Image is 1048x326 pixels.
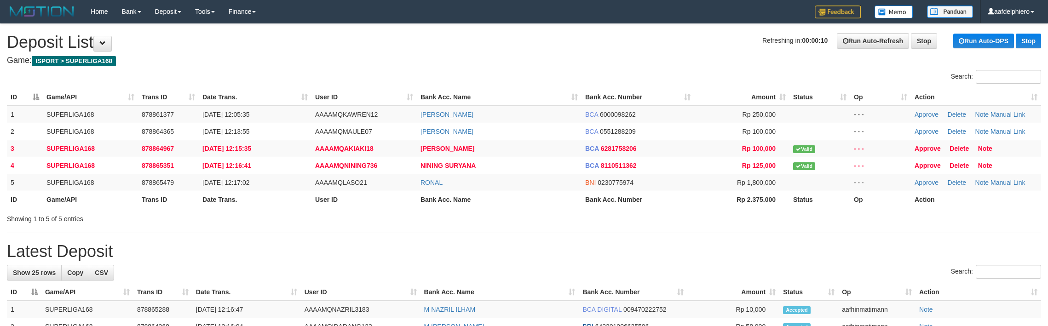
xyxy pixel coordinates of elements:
span: Copy 6000098262 to clipboard [600,111,636,118]
label: Search: [951,265,1041,279]
span: 878861377 [142,111,174,118]
label: Search: [951,70,1041,84]
th: Amount: activate to sort column ascending [687,284,779,301]
span: Rp 250,000 [743,111,776,118]
td: SUPERLIGA168 [41,301,133,318]
td: SUPERLIGA168 [43,106,138,123]
span: BCA [585,128,598,135]
th: Op: activate to sort column ascending [850,89,911,106]
input: Search: [976,265,1041,279]
th: Status: activate to sort column ascending [789,89,850,106]
span: AAAAMQKAWREN12 [315,111,378,118]
a: Run Auto-Refresh [837,33,909,49]
span: Rp 100,000 [743,128,776,135]
th: ID: activate to sort column descending [7,89,43,106]
th: Date Trans.: activate to sort column ascending [192,284,301,301]
th: Bank Acc. Number [582,191,694,208]
h1: Deposit List [7,33,1041,51]
a: Note [978,145,992,152]
a: RONAL [420,179,443,186]
td: 2 [7,123,43,140]
h4: Game: [7,56,1041,65]
span: ISPORT > SUPERLIGA168 [32,56,116,66]
img: Button%20Memo.svg [875,6,913,18]
span: Copy 009470222752 to clipboard [623,306,666,313]
th: Bank Acc. Name: activate to sort column ascending [417,89,582,106]
td: 878865288 [133,301,192,318]
a: Delete [950,162,969,169]
a: Manual Link [990,179,1025,186]
a: Delete [948,128,966,135]
td: 4 [7,157,43,174]
a: Manual Link [990,128,1025,135]
span: BCA DIGITAL [582,306,622,313]
th: ID [7,191,43,208]
th: Date Trans.: activate to sort column ascending [199,89,311,106]
span: AAAAMQMAULE07 [315,128,372,135]
a: Note [978,162,992,169]
span: CSV [95,269,108,276]
td: aafhinmatimann [838,301,916,318]
a: Show 25 rows [7,265,62,280]
td: 3 [7,140,43,157]
a: Stop [911,33,937,49]
span: Valid transaction [793,145,815,153]
span: AAAAMQAKIAKI18 [315,145,374,152]
span: [DATE] 12:16:41 [202,162,251,169]
span: Rp 125,000 [742,162,776,169]
span: BCA [585,111,598,118]
a: Delete [950,145,969,152]
a: Note [975,128,989,135]
span: [DATE] 12:05:35 [202,111,249,118]
a: Approve [915,162,941,169]
span: Accepted [783,306,811,314]
td: - - - [850,174,911,191]
span: Rp 1,800,000 [737,179,776,186]
span: [DATE] 12:15:35 [202,145,251,152]
th: User ID: activate to sort column ascending [311,89,417,106]
td: SUPERLIGA168 [43,157,138,174]
th: User ID: activate to sort column ascending [301,284,420,301]
a: Note [919,306,933,313]
span: Copy 6281758206 to clipboard [601,145,637,152]
a: [PERSON_NAME] [420,145,474,152]
a: Note [975,179,989,186]
h1: Latest Deposit [7,242,1041,261]
a: CSV [89,265,114,280]
th: Game/API: activate to sort column ascending [41,284,133,301]
td: Rp 10,000 [687,301,779,318]
th: Date Trans. [199,191,311,208]
span: BNI [585,179,596,186]
span: Copy [67,269,83,276]
th: Game/API [43,191,138,208]
a: Approve [915,145,941,152]
span: AAAAMQLASO21 [315,179,367,186]
th: Bank Acc. Name: activate to sort column ascending [420,284,579,301]
span: AAAAMQNINING736 [315,162,377,169]
span: Valid transaction [793,162,815,170]
a: Approve [915,179,939,186]
a: Approve [915,111,939,118]
a: M NAZRIL ILHAM [424,306,476,313]
a: Copy [61,265,89,280]
a: [PERSON_NAME] [420,111,473,118]
span: 878865479 [142,179,174,186]
td: - - - [850,106,911,123]
span: Show 25 rows [13,269,56,276]
td: [DATE] 12:16:47 [192,301,301,318]
td: 1 [7,301,41,318]
td: 1 [7,106,43,123]
th: Action: activate to sort column ascending [916,284,1041,301]
th: Op [850,191,911,208]
th: Trans ID: activate to sort column ascending [138,89,199,106]
a: Run Auto-DPS [953,34,1014,48]
span: 878864365 [142,128,174,135]
th: Bank Acc. Number: activate to sort column ascending [579,284,687,301]
span: 878864967 [142,145,174,152]
td: SUPERLIGA168 [43,123,138,140]
img: Feedback.jpg [815,6,861,18]
th: Game/API: activate to sort column ascending [43,89,138,106]
span: Copy 8110511362 to clipboard [601,162,637,169]
a: NINING SURYANA [420,162,476,169]
a: Approve [915,128,939,135]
